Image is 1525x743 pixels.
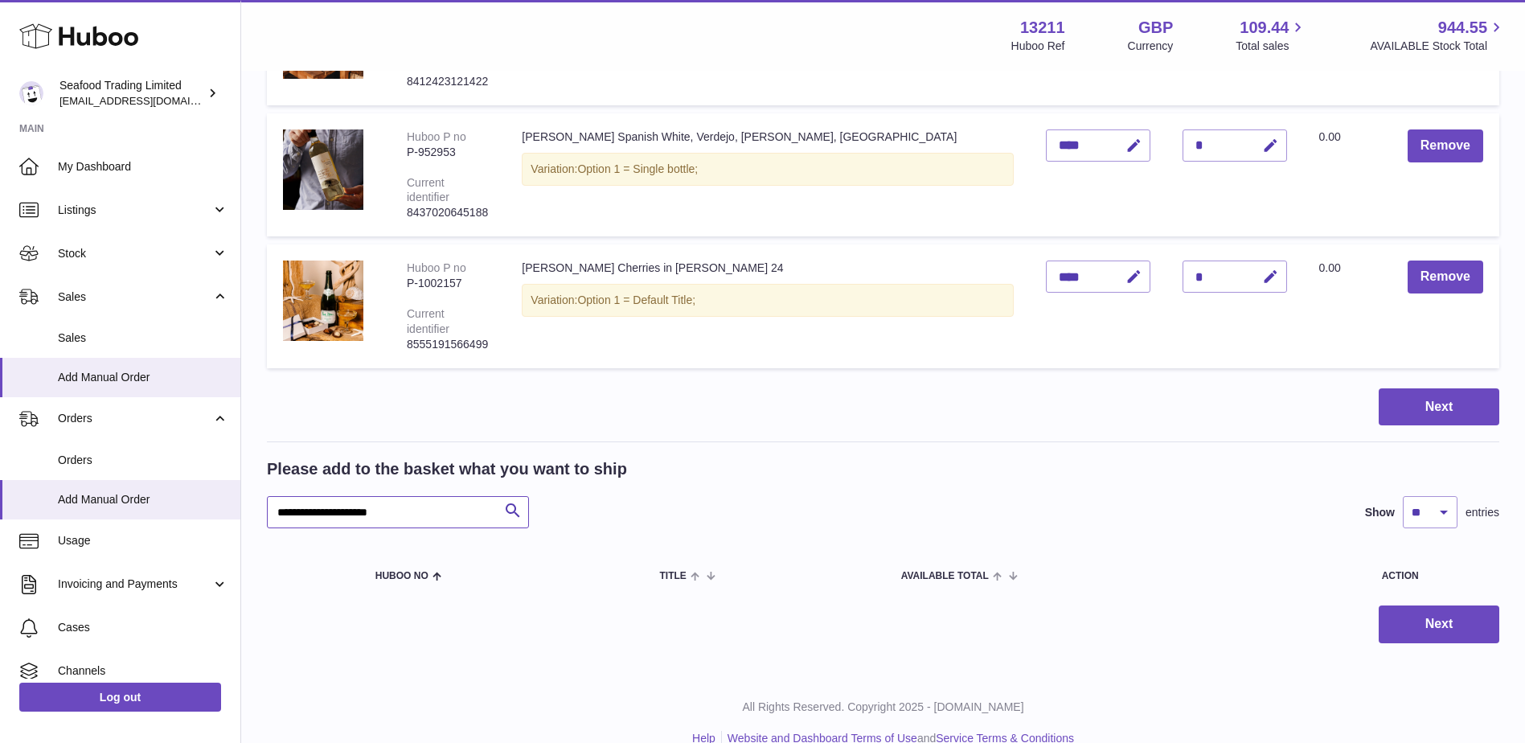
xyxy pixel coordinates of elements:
button: Next [1379,388,1499,426]
div: Variation: [522,153,1013,186]
td: [PERSON_NAME] Spanish White, Verdejo, [PERSON_NAME], [GEOGRAPHIC_DATA] [506,113,1029,236]
span: Invoicing and Payments [58,577,211,592]
button: Remove [1408,261,1483,294]
th: Action [1301,552,1499,597]
strong: 13211 [1020,17,1065,39]
span: Total sales [1236,39,1307,54]
div: P-952953 [407,145,490,160]
span: [EMAIL_ADDRESS][DOMAIN_NAME] [59,94,236,107]
div: P-1002157 [407,276,490,291]
span: Stock [58,246,211,261]
button: Remove [1408,129,1483,162]
span: Add Manual Order [58,370,228,385]
span: Huboo no [375,571,428,581]
div: 8437020645188 [407,205,490,220]
span: Sales [58,330,228,346]
span: Listings [58,203,211,218]
div: Currency [1128,39,1174,54]
span: Orders [58,411,211,426]
span: 0.00 [1319,261,1341,274]
div: 8555191566499 [407,337,490,352]
a: 109.44 Total sales [1236,17,1307,54]
td: [PERSON_NAME] Cherries in [PERSON_NAME] 24 [506,244,1029,367]
div: 8412423121422 [407,74,490,89]
h2: Please add to the basket what you want to ship [267,458,627,480]
span: Cases [58,620,228,635]
span: entries [1466,505,1499,520]
div: Current identifier [407,176,449,204]
span: Option 1 = Single bottle; [577,162,698,175]
div: Huboo Ref [1011,39,1065,54]
div: Huboo P no [407,130,466,143]
span: Title [660,571,687,581]
span: Channels [58,663,228,679]
div: Huboo P no [407,261,466,274]
a: 944.55 AVAILABLE Stock Total [1370,17,1506,54]
span: 109.44 [1240,17,1289,39]
span: Orders [58,453,228,468]
img: Rick Stein Cherries in Kirsch 24 [283,261,363,341]
a: Log out [19,683,221,712]
div: Seafood Trading Limited [59,78,204,109]
strong: GBP [1138,17,1173,39]
span: Usage [58,533,228,548]
span: My Dashboard [58,159,228,174]
button: Next [1379,605,1499,643]
div: Variation: [522,284,1013,317]
span: Add Manual Order [58,492,228,507]
span: AVAILABLE Total [901,571,989,581]
span: 944.55 [1438,17,1487,39]
img: online@rickstein.com [19,81,43,105]
span: 0.00 [1319,130,1341,143]
label: Show [1365,505,1395,520]
img: Rick Stein's Spanish White, Verdejo, D.O Rueda, Spain [283,129,363,210]
span: Option 1 = Default Title; [577,294,695,306]
div: Current identifier [407,307,449,335]
p: All Rights Reserved. Copyright 2025 - [DOMAIN_NAME] [254,700,1512,715]
span: Sales [58,289,211,305]
span: AVAILABLE Stock Total [1370,39,1506,54]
